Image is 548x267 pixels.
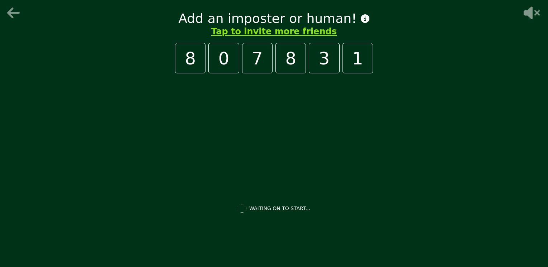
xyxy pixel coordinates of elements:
[342,43,373,73] div: 1
[211,26,337,37] button: Tap to invite more friends
[309,43,339,73] div: 3
[179,11,370,26] h1: Add an imposter or human!
[175,43,205,73] div: 8
[249,205,310,212] p: WAITING ON TO START...
[238,204,246,213] img: Waiting player
[242,43,273,73] div: 7
[208,43,239,73] div: 0
[275,43,306,73] div: 8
